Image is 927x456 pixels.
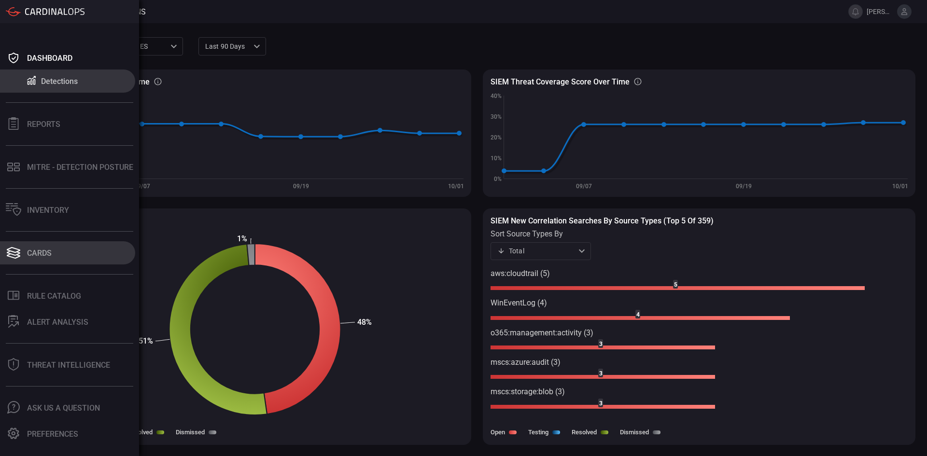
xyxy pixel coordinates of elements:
text: 51% [139,336,153,345]
p: Last 90 days [205,41,251,51]
div: ALERT ANALYSIS [27,318,88,327]
text: mscs:storage:blob (3) [491,387,565,396]
span: [PERSON_NAME].[PERSON_NAME] [867,8,893,15]
label: Resolved [572,428,597,436]
text: mscs:azure:audit (3) [491,358,561,367]
text: 3 [599,341,603,347]
text: 20% [491,134,502,141]
text: 40% [491,93,502,99]
text: 10% [491,155,502,162]
text: 30% [491,113,502,120]
text: 48% [357,318,372,327]
div: MITRE - Detection Posture [27,163,133,172]
text: o365:management:activity (3) [491,328,593,337]
text: 3 [599,400,603,407]
text: 0% [494,176,502,182]
text: 09/19 [293,183,309,190]
label: sort source types by [491,229,591,238]
div: Inventory [27,206,69,215]
text: 09/07 [576,183,592,190]
div: Threat Intelligence [27,360,110,370]
h3: SIEM New correlation searches by source types (Top 5 of 359) [491,216,908,225]
text: 3 [599,370,603,377]
div: Preferences [27,429,78,439]
text: 5 [674,281,677,288]
div: Reports [27,120,60,129]
text: 10/01 [892,183,908,190]
text: 09/07 [134,183,150,190]
label: Dismissed [620,428,649,436]
label: Testing [528,428,548,436]
label: Dismissed [176,428,205,436]
text: 10/01 [448,183,464,190]
div: Cards [27,249,52,258]
div: Dashboard [27,54,72,63]
text: 09/19 [736,183,752,190]
h3: SIEM Threat coverage score over time [491,77,630,86]
text: aws:cloudtrail (5) [491,269,550,278]
label: Resolved [127,428,153,436]
div: Total [497,246,576,256]
text: WinEventLog (4) [491,298,547,307]
label: Open [491,428,505,436]
text: 4 [636,311,640,318]
text: 1% [237,234,247,243]
div: Ask Us A Question [27,403,100,413]
div: Rule Catalog [27,291,81,301]
div: Detections [41,77,78,86]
